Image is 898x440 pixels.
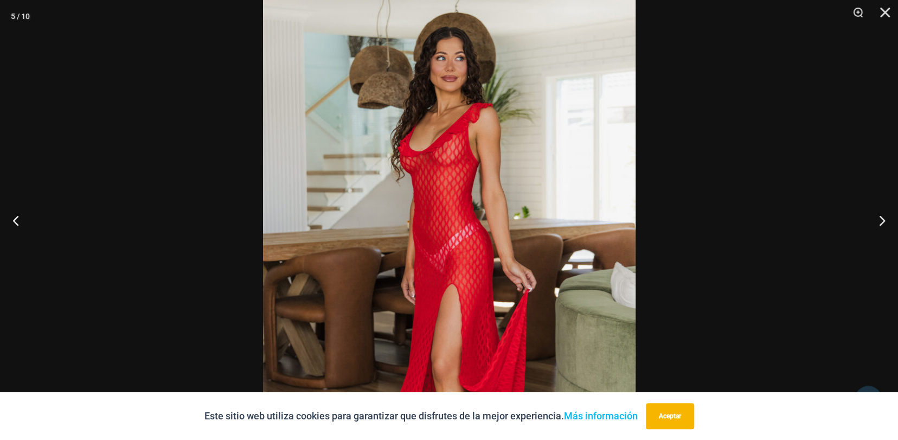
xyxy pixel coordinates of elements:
[11,12,30,21] font: 5 / 10
[564,410,638,422] a: Más información
[857,193,898,247] button: Próximo
[646,403,694,429] button: Aceptar
[204,410,564,422] font: Este sitio web utiliza cookies para garantizar que disfrutes de la mejor experiencia.
[659,412,681,420] font: Aceptar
